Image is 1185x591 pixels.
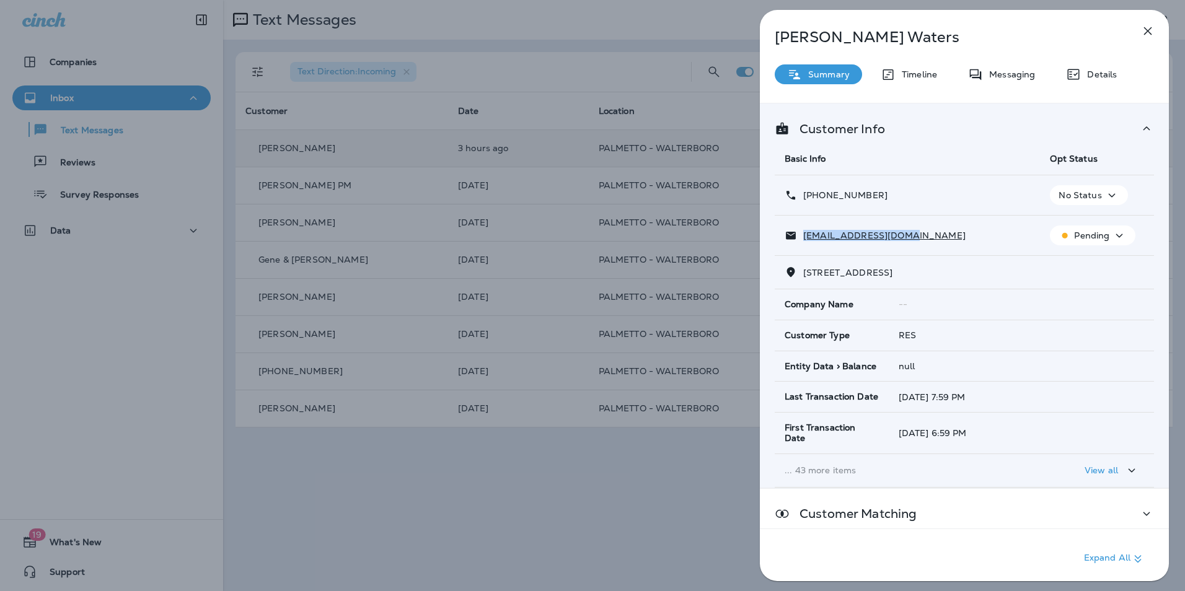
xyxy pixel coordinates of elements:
p: [PERSON_NAME] Waters [775,28,1113,46]
p: Messaging [983,69,1035,79]
p: Expand All [1084,551,1145,566]
button: Expand All [1079,548,1150,570]
span: First Transaction Date [785,422,879,444]
p: View all [1085,465,1118,475]
p: [PHONE_NUMBER] [797,190,888,200]
span: -- [899,299,907,310]
p: Summary [802,69,850,79]
span: [DATE] 6:59 PM [899,427,967,439]
span: Last Transaction Date [785,392,878,402]
p: Customer Matching [790,509,917,519]
span: [STREET_ADDRESS] [803,267,892,278]
p: Pending [1074,230,1109,240]
span: Company Name [785,299,853,310]
span: [DATE] 7:59 PM [899,392,966,403]
p: ... 43 more items [785,465,1030,475]
p: No Status [1059,190,1101,200]
span: Entity Data > Balance [785,361,876,372]
p: Customer Info [790,124,885,134]
p: Timeline [896,69,937,79]
span: Customer Type [785,330,850,341]
span: Basic Info [785,153,826,164]
button: View all [1080,459,1144,482]
p: Details [1081,69,1117,79]
button: No Status [1050,185,1127,205]
span: RES [899,330,916,341]
span: null [899,361,915,372]
button: Pending [1050,225,1135,245]
p: [EMAIL_ADDRESS][DOMAIN_NAME] [797,230,966,240]
span: Opt Status [1050,153,1097,164]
